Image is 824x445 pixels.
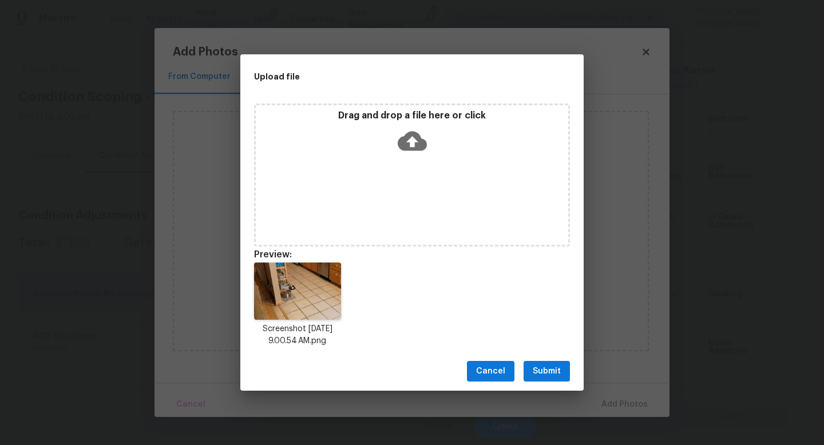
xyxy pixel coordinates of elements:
[254,263,341,320] img: B086bFG8PM1sAAAAAElFTkSuQmCC
[254,323,341,347] p: Screenshot [DATE] 9.00.54 AM.png
[533,364,561,379] span: Submit
[476,364,505,379] span: Cancel
[467,361,514,382] button: Cancel
[524,361,570,382] button: Submit
[254,70,518,83] h2: Upload file
[256,110,568,122] p: Drag and drop a file here or click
